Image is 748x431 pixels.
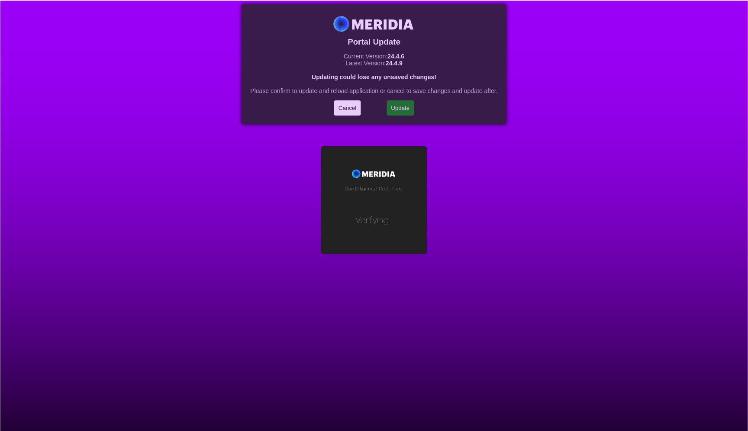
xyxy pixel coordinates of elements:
button: Update [387,100,414,116]
img: Meridia Logo [331,13,417,35]
p: Current Version: Latest Version: Please confirm to update and reload application or cancel to sav... [250,53,497,94]
h3: Portal Update [250,37,497,47]
strong: Updating could lose any unsaved changes! [312,74,436,80]
strong: 24.4.9 [386,60,403,67]
strong: 24.4.6 [387,53,404,60]
button: Cancel [334,100,361,116]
